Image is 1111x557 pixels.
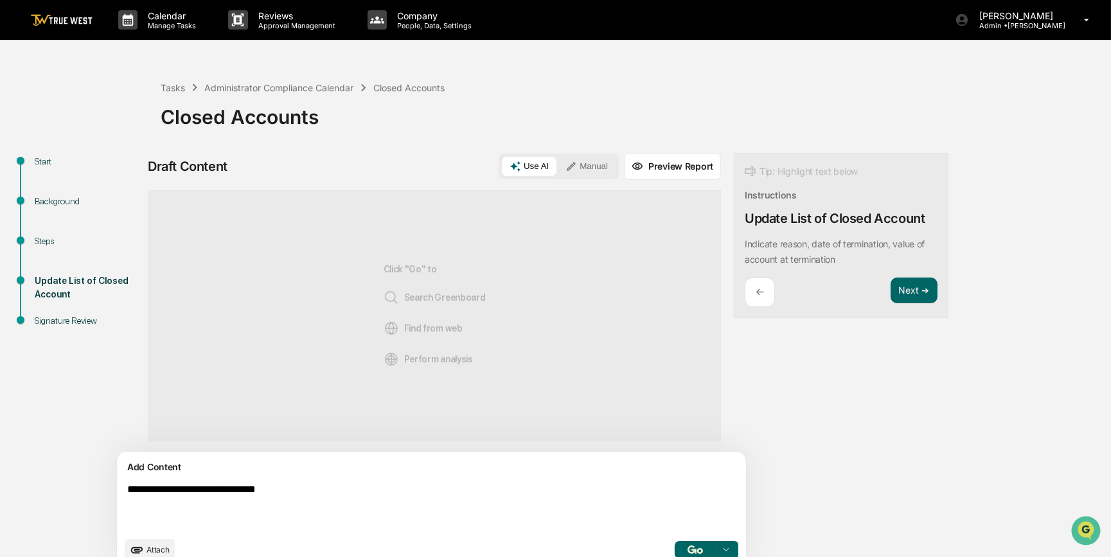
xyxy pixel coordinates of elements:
span: Find from web [384,321,463,336]
span: Search Greenboard [384,290,486,305]
span: Attach [147,545,170,554]
div: Click "Go" to [384,211,486,420]
div: Start [35,155,140,168]
span: Perform analysis [384,351,473,367]
button: Use AI [502,157,556,176]
div: We're available if you need us! [44,111,163,121]
button: Start new chat [218,102,234,118]
div: Signature Review [35,314,140,328]
div: Administrator Compliance Calendar [204,82,353,93]
p: Admin • [PERSON_NAME] [969,21,1065,30]
img: 1746055101610-c473b297-6a78-478c-a979-82029cc54cd1 [13,98,36,121]
div: Closed Accounts [373,82,445,93]
img: Go [688,545,703,554]
div: 🖐️ [13,163,23,173]
iframe: Open customer support [1070,515,1105,549]
div: Background [35,195,140,208]
div: 🗄️ [93,163,103,173]
div: Tasks [161,82,185,93]
button: Next ➔ [891,278,938,304]
span: Preclearance [26,162,83,175]
p: Calendar [138,10,202,21]
p: Indicate reason, date of termination, value of account at termination [745,238,925,265]
p: [PERSON_NAME] [969,10,1065,21]
img: Search [384,290,399,305]
button: Manual [558,157,616,176]
div: 🔎 [13,188,23,198]
span: Data Lookup [26,186,81,199]
div: Instructions [745,190,797,200]
img: Web [384,321,399,336]
a: 🗄️Attestations [88,157,164,180]
p: Company [387,10,478,21]
a: 🖐️Preclearance [8,157,88,180]
div: Add Content [125,459,738,475]
div: Draft Content [148,159,227,174]
span: Pylon [128,218,156,227]
button: Preview Report [624,153,721,180]
span: Attestations [106,162,159,175]
p: Approval Management [248,21,342,30]
a: Powered byPylon [91,217,156,227]
div: Closed Accounts [161,95,1105,128]
div: Steps [35,234,140,248]
div: Tip: Highlight text below [745,164,858,179]
img: Analysis [384,351,399,367]
p: Reviews [248,10,342,21]
div: Update List of Closed Account [35,274,140,301]
div: Start new chat [44,98,211,111]
p: Manage Tasks [138,21,202,30]
div: Update List of Closed Account [745,211,925,226]
p: How can we help? [13,27,234,48]
p: ← [756,286,764,298]
a: 🔎Data Lookup [8,181,86,204]
img: logo [31,14,93,26]
p: People, Data, Settings [387,21,478,30]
